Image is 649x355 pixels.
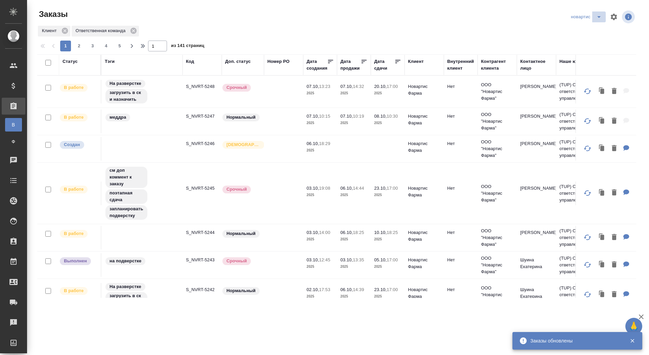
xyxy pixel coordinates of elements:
p: Нормальный [226,230,256,237]
p: Новартис Фарма [408,113,440,126]
p: 02.10, [307,287,319,292]
p: 19:08 [319,186,330,191]
button: Для КМ: НЗК для PoAs Novartis Pharma AG +Novartis Overseas Investments AG от 02.10.2025 [620,231,633,244]
p: Срочный [226,258,247,264]
div: см доп коммент к заказу, поэтапная сдача, запланировать подверстку [105,166,179,220]
button: Для КМ: Новартис_перевод_Лукстурна_Юперио_Global projects_PV_ПООБ [620,186,633,200]
td: (TUP) Общество с ограниченной ответственностью «Технологии управления переводом» [556,78,637,105]
p: 10:30 [387,114,398,119]
span: из 141 страниц [171,42,204,51]
span: Настроить таблицу [606,9,622,25]
p: 06.10, [307,141,319,146]
p: загрузить в ск и назначить [110,89,143,103]
div: Выставляет ПМ после принятия заказа от КМа [59,113,97,122]
p: В работе [64,186,83,193]
td: (TUP) Общество с ограниченной ответственностью «Технологии управления переводом» [556,135,637,162]
button: Клонировать [596,231,608,244]
div: Контактное лицо [520,58,553,72]
p: 2025 [307,263,334,270]
p: 07.10, [307,84,319,89]
button: Удалить [608,142,620,156]
div: Выставляется автоматически, если на указанный объем услуг необходимо больше времени в стандартном... [222,257,261,266]
td: (TUP) Общество с ограниченной ответственностью «Технологии управления переводом» [556,108,637,135]
div: на подверстке [105,257,179,266]
p: 2025 [307,147,334,154]
a: Ф [5,135,22,148]
div: Выставляет ПМ после принятия заказа от КМа [59,185,97,194]
span: Посмотреть информацию [622,10,636,23]
p: В работе [64,84,83,91]
p: Нет [447,286,474,293]
p: Нет [447,140,474,147]
p: 2025 [374,263,401,270]
div: Статус [63,58,78,65]
p: ООО "Новартис Фарма" [481,183,513,204]
p: 17:53 [319,287,330,292]
p: 03.10, [340,257,353,262]
p: 05.10, [374,257,387,262]
div: Выставляется автоматически для первых 3 заказов нового контактного лица. Особое внимание [222,140,261,149]
td: (TUP) Общество с ограниченной ответственностью «Технологии управления переводом» [556,281,637,308]
td: [PERSON_NAME] [517,182,556,205]
p: В работе [64,114,83,121]
p: В работе [64,287,83,294]
td: [PERSON_NAME] [517,137,556,161]
p: 03.10, [307,257,319,262]
p: 2025 [340,236,367,243]
button: 🙏 [625,318,642,335]
span: 3 [87,43,98,49]
div: Дата продажи [340,58,361,72]
div: Наше юр. лицо [559,58,593,65]
div: На разверстке, загрузить в ск и назначить [105,282,179,307]
td: [PERSON_NAME] [517,226,556,250]
p: S_NVRT-5248 [186,83,218,90]
p: 08.10, [374,114,387,119]
p: 2025 [307,293,334,300]
p: Срочный [226,84,247,91]
button: Удалить [608,114,620,128]
p: 10:15 [319,114,330,119]
p: 2025 [340,192,367,198]
td: Шуина Екатерина [517,253,556,277]
div: На разверстке, загрузить в ск и назначить [105,79,179,104]
span: Ф [8,138,19,145]
button: 3 [87,41,98,51]
p: На разверстке [110,283,141,290]
button: Закрыть [625,338,639,344]
p: S_NVRT-5243 [186,257,218,263]
span: Заказы [37,9,68,20]
button: Удалить [608,288,620,302]
button: Клонировать [596,142,608,156]
a: В [5,118,22,132]
p: 06.10, [340,186,353,191]
p: 2025 [340,90,367,97]
td: (TUP) Общество с ограниченной ответственностью «Технологии управления переводом» [556,180,637,207]
button: Удалить [608,258,620,272]
button: Обновить [579,229,596,245]
p: 23.10, [374,287,387,292]
p: см доп коммент к заказу [110,167,143,187]
td: [PERSON_NAME] [517,80,556,103]
p: 12:45 [319,257,330,262]
p: 2025 [307,120,334,126]
p: Новартис Фарма [408,257,440,270]
p: ООО "Новартис Фарма" [481,139,513,159]
p: запланировать подверстку [110,206,143,219]
div: Доп. статус [225,58,251,65]
p: Нет [447,229,474,236]
div: Ответственная команда [72,26,139,37]
div: Выставляет ПМ после принятия заказа от КМа [59,83,97,92]
div: Выставляется автоматически, если на указанный объем услуг необходимо больше времени в стандартном... [222,83,261,92]
p: Нормальный [226,287,256,294]
p: ООО "Новартис Фарма" [481,81,513,102]
div: Статус по умолчанию для стандартных заказов [222,286,261,295]
p: S_NVRT-5245 [186,185,218,192]
p: 07.10, [340,84,353,89]
p: 14:32 [353,84,364,89]
p: 2025 [307,90,334,97]
p: S_NVRT-5242 [186,286,218,293]
button: Клонировать [596,258,608,272]
td: (TUP) Общество с ограниченной ответственностью «Технологии управления переводом» [556,252,637,279]
button: 5 [114,41,125,51]
p: 2025 [374,120,401,126]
